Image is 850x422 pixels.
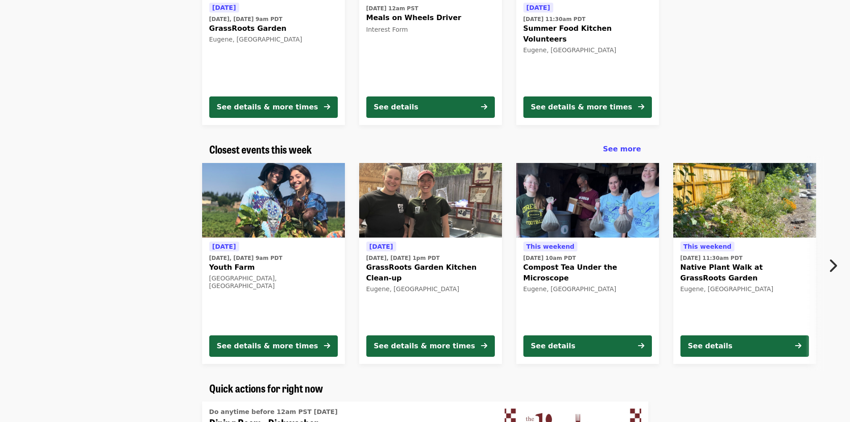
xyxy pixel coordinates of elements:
[366,4,419,13] time: [DATE] 12am PST
[366,254,440,262] time: [DATE], [DATE] 1pm PDT
[795,342,801,350] i: arrow-right icon
[523,96,652,118] button: See details & more times
[324,103,330,111] i: arrow-right icon
[638,103,644,111] i: arrow-right icon
[673,163,816,364] a: See details for "Native Plant Walk at GrassRoots Garden"
[523,335,652,357] button: See details
[688,341,733,351] div: See details
[202,143,648,156] div: Closest events this week
[527,4,550,11] span: [DATE]
[366,26,408,33] span: Interest Form
[209,262,338,273] span: Youth Farm
[680,254,743,262] time: [DATE] 11:30am PDT
[680,285,809,293] div: Eugene, [GEOGRAPHIC_DATA]
[209,408,338,415] span: Do anytime before 12am PST [DATE]
[209,141,312,157] span: Closest events this week
[516,163,659,238] img: Compost Tea Under the Microscope organized by FOOD For Lane County
[366,335,495,357] button: See details & more times
[209,335,338,357] button: See details & more times
[673,163,816,238] img: Native Plant Walk at GrassRoots Garden organized by FOOD For Lane County
[209,36,338,43] div: Eugene, [GEOGRAPHIC_DATA]
[366,285,495,293] div: Eugene, [GEOGRAPHIC_DATA]
[531,341,576,351] div: See details
[531,102,632,113] div: See details & more times
[369,243,393,250] span: [DATE]
[828,257,837,274] i: chevron-right icon
[523,23,652,45] span: Summer Food Kitchen Volunteers
[212,243,236,250] span: [DATE]
[212,4,236,11] span: [DATE]
[523,262,652,284] span: Compost Tea Under the Microscope
[209,143,312,156] a: Closest events this week
[527,243,575,250] span: This weekend
[603,144,641,155] a: See more
[516,163,659,364] a: See details for "Compost Tea Under the Microscope"
[202,163,345,364] a: See details for "Youth Farm"
[209,275,338,290] div: [GEOGRAPHIC_DATA], [GEOGRAPHIC_DATA]
[523,285,652,293] div: Eugene, [GEOGRAPHIC_DATA]
[821,253,850,278] button: Next item
[523,15,586,23] time: [DATE] 11:30am PDT
[209,15,282,23] time: [DATE], [DATE] 9am PDT
[523,254,576,262] time: [DATE] 10am PDT
[324,342,330,350] i: arrow-right icon
[374,102,419,113] div: See details
[680,335,809,357] button: See details
[209,254,282,262] time: [DATE], [DATE] 9am PDT
[209,380,323,396] span: Quick actions for right now
[638,342,644,350] i: arrow-right icon
[209,23,338,34] span: GrassRoots Garden
[603,145,641,153] span: See more
[481,342,487,350] i: arrow-right icon
[366,96,495,118] button: See details
[374,341,475,351] div: See details & more times
[523,46,652,54] div: Eugene, [GEOGRAPHIC_DATA]
[481,103,487,111] i: arrow-right icon
[359,163,502,238] img: GrassRoots Garden Kitchen Clean-up organized by FOOD For Lane County
[217,102,318,113] div: See details & more times
[217,341,318,351] div: See details & more times
[359,163,502,364] a: See details for "GrassRoots Garden Kitchen Clean-up"
[366,13,495,23] span: Meals on Wheels Driver
[684,243,732,250] span: This weekend
[202,163,345,238] img: Youth Farm organized by FOOD For Lane County
[680,262,809,284] span: Native Plant Walk at GrassRoots Garden
[366,262,495,284] span: GrassRoots Garden Kitchen Clean-up
[209,96,338,118] button: See details & more times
